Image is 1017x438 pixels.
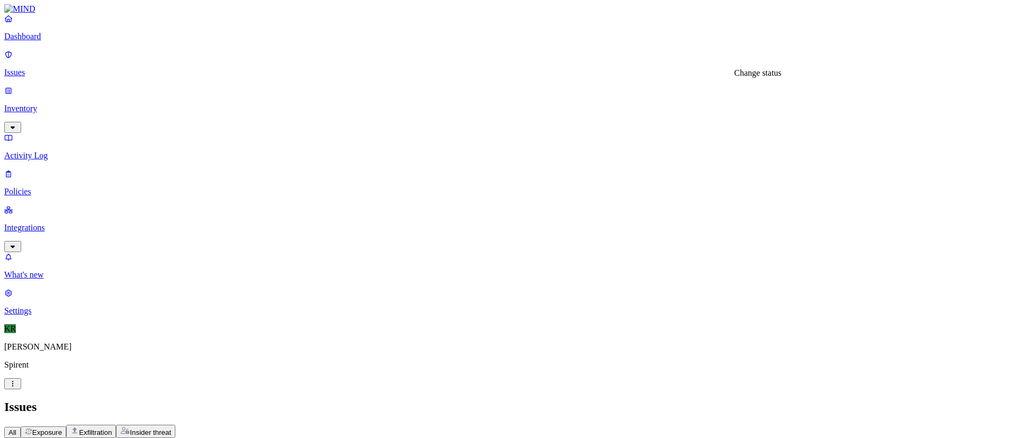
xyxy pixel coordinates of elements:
[4,4,35,14] img: MIND
[4,187,1013,196] p: Policies
[4,306,1013,316] p: Settings
[4,400,1013,414] h2: Issues
[8,428,16,436] span: All
[4,360,1013,370] p: Spirent
[79,428,112,436] span: Exfiltration
[4,324,16,333] span: KR
[4,270,1013,280] p: What's new
[4,104,1013,113] p: Inventory
[4,68,1013,77] p: Issues
[4,223,1013,233] p: Integrations
[4,151,1013,160] p: Activity Log
[4,342,1013,352] p: [PERSON_NAME]
[734,68,781,78] div: Change status
[130,428,171,436] span: Insider threat
[32,428,62,436] span: Exposure
[4,32,1013,41] p: Dashboard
